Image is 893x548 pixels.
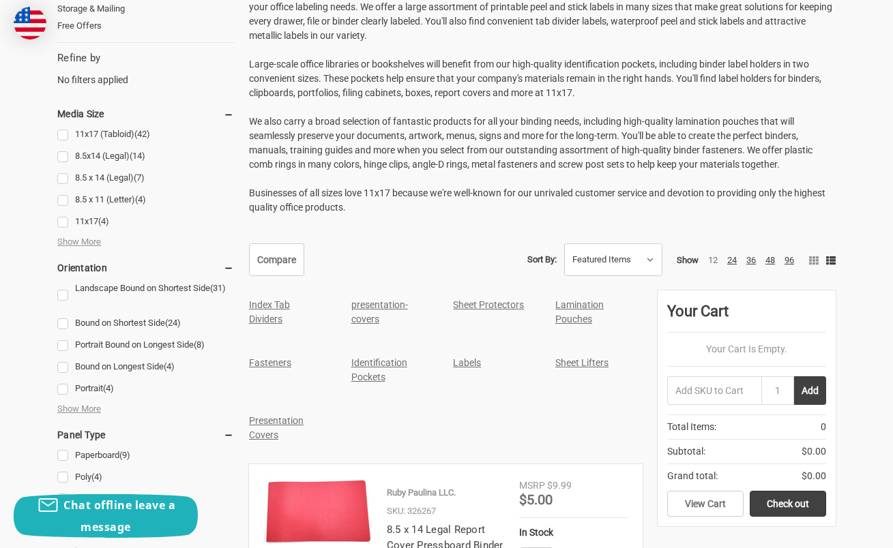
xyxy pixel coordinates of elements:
[57,147,234,166] a: 8.5x14 (Legal)
[57,260,234,276] h5: Orientation
[57,235,101,249] span: Show More
[555,357,609,368] a: Sheet Lifters
[785,255,794,265] a: 96
[91,472,102,482] span: (4)
[802,444,826,459] span: $0.00
[667,491,744,517] a: View Cart
[57,50,234,66] h5: Refine by
[677,255,699,265] span: Show
[57,490,234,508] a: Pressboard
[98,216,109,226] span: (4)
[667,469,718,483] span: Grand total:
[387,504,436,518] p: SKU: 326267
[57,380,234,398] a: Portrait
[57,402,101,416] span: Show More
[103,383,114,393] span: (4)
[708,255,718,265] a: 12
[57,279,234,311] a: Landscape Bound on Shortest Side
[453,299,524,310] a: Sheet Protectors
[57,169,234,187] a: 8.5 x 14 (Legal)
[249,299,290,324] a: Index Tab Dividers
[57,314,234,333] a: Bound on Shortest Side
[57,336,234,354] a: Portrait Bound on Longest Side
[780,511,893,548] iframe: Google Customer Reviews
[667,444,705,459] span: Subtotal:
[63,498,175,534] span: Chat offline leave a message
[135,194,146,204] span: (4)
[57,17,234,35] a: Free Offers
[57,358,234,376] a: Bound on Longest Side
[57,125,234,144] a: 11x17 (Tabloid)
[164,361,175,371] span: (4)
[387,486,456,500] p: Ruby Paulina LLC.
[351,357,407,382] a: Identification Pockets
[249,243,304,276] a: Compare
[263,478,372,543] img: 8.5 x 14 Legal Report Cover Pressboard Binder PressBoard Panels includes Fold-over Metal Fastener...
[750,491,826,517] a: Check out
[57,106,234,122] h5: Media Size
[547,480,572,491] span: $9.99
[555,299,604,324] a: Lamination Pouches
[165,318,181,328] span: (24)
[519,526,628,540] div: In Stock
[57,213,234,231] a: 11x17
[519,478,545,493] div: MSRP
[57,468,234,487] a: Poly
[765,255,775,265] a: 48
[130,151,145,161] span: (14)
[57,191,234,209] a: 8.5 x 11 (Letter)
[134,129,150,139] span: (42)
[57,427,234,443] h5: Panel Type
[14,494,198,538] button: Chat offline leave a message
[194,339,205,350] span: (8)
[210,283,226,293] span: (31)
[14,7,46,40] img: duty and tax information for United States
[667,342,826,356] p: Your Cart Is Empty.
[667,300,826,333] div: Your Cart
[351,299,408,324] a: presentation-covers
[57,50,234,87] div: No filters applied
[802,469,826,483] span: $0.00
[134,172,145,183] span: (7)
[667,420,716,434] span: Total Items:
[746,255,756,265] a: 36
[527,249,557,270] label: Sort By:
[453,357,481,368] a: Labels
[667,376,761,405] input: Add SKU to Cart
[249,357,291,368] a: Fasteners
[727,255,737,265] a: 24
[821,420,826,434] span: 0
[249,415,304,440] a: Presentation Covers
[119,450,130,460] span: (9)
[519,491,553,508] span: $5.00
[794,376,826,405] button: Add
[57,446,234,465] a: Paperboard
